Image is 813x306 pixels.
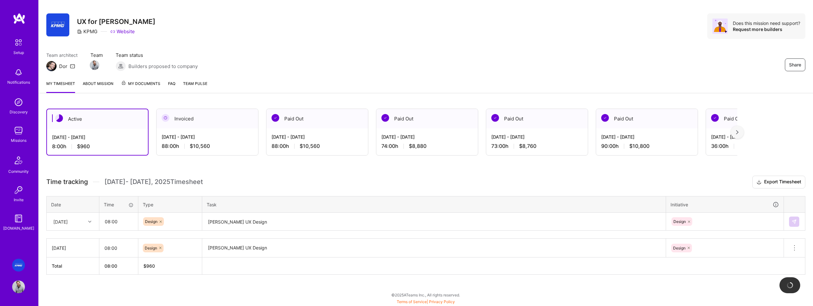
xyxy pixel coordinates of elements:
[756,179,762,186] i: icon Download
[11,137,27,144] div: Missions
[203,213,665,230] textarea: [PERSON_NAME] UX Design
[671,201,779,208] div: Initiative
[12,259,25,272] img: KPMG: UX for Valari
[376,109,478,128] div: Paid Out
[397,299,427,304] a: Terms of Service
[143,263,155,269] span: $ 960
[83,80,113,93] a: About Mission
[183,81,207,86] span: Team Pulse
[168,80,175,93] a: FAQ
[77,29,82,34] i: icon CompanyGray
[13,49,24,56] div: Setup
[47,257,99,275] th: Total
[14,196,24,203] div: Invite
[52,143,143,150] div: 8:00 h
[673,219,686,224] span: Design
[70,64,75,69] i: icon Mail
[629,143,649,149] span: $10,800
[733,26,800,32] div: Request more builders
[491,114,499,122] img: Paid Out
[53,218,68,225] div: [DATE]
[706,109,808,128] div: Paid Out
[381,134,473,140] div: [DATE] - [DATE]
[52,245,94,251] div: [DATE]
[601,143,693,149] div: 90:00 h
[116,61,126,71] img: Builders proposed to company
[711,143,802,149] div: 36:00 h
[12,212,25,225] img: guide book
[47,196,99,213] th: Date
[110,28,135,35] a: Website
[272,134,363,140] div: [DATE] - [DATE]
[46,52,78,58] span: Team architect
[104,201,134,208] div: Time
[711,134,802,140] div: [DATE] - [DATE]
[121,80,160,87] span: My Documents
[381,143,473,149] div: 74:00 h
[752,176,805,188] button: Export Timesheet
[673,246,686,250] span: Design
[601,134,693,140] div: [DATE] - [DATE]
[13,13,26,24] img: logo
[789,62,801,68] span: Share
[789,217,800,227] div: null
[712,19,728,34] img: Avatar
[785,58,805,71] button: Share
[203,239,665,257] textarea: [PERSON_NAME] UX Design
[46,178,88,186] span: Time tracking
[52,134,143,141] div: [DATE] - [DATE]
[100,213,138,230] input: HH:MM
[90,60,99,70] img: Team Member Avatar
[46,13,69,36] img: Company Logo
[300,143,320,149] span: $10,560
[733,20,800,26] div: Does this mission need support?
[792,219,797,224] img: Submit
[88,220,91,223] i: icon Chevron
[46,61,57,71] img: Team Architect
[104,178,203,186] span: [DATE] - [DATE] , 2025 Timesheet
[711,114,719,122] img: Paid Out
[157,109,258,128] div: Invoiced
[128,63,198,70] span: Builders proposed to company
[11,153,26,168] img: Community
[162,114,169,122] img: Invoiced
[90,52,103,58] span: Team
[77,18,155,26] h3: UX for [PERSON_NAME]
[77,143,90,150] span: $960
[491,134,583,140] div: [DATE] - [DATE]
[397,299,455,304] span: |
[99,240,138,256] input: HH:MM
[145,219,157,224] span: Design
[77,28,97,35] div: KPMG
[601,114,609,122] img: Paid Out
[11,280,27,293] a: User Avatar
[381,114,389,122] img: Paid Out
[38,287,813,303] div: © 2025 ATeams Inc., All rights reserved.
[12,36,25,49] img: setup
[11,259,27,272] a: KPMG: UX for Valari
[3,225,34,232] div: [DOMAIN_NAME]
[99,257,138,275] th: 08:00
[138,196,202,213] th: Type
[116,52,198,58] span: Team status
[786,282,794,289] img: loading
[12,96,25,109] img: discovery
[12,184,25,196] img: Invite
[272,143,363,149] div: 88:00 h
[272,114,279,122] img: Paid Out
[162,134,253,140] div: [DATE] - [DATE]
[145,246,157,250] span: Design
[46,80,75,93] a: My timesheet
[7,79,30,86] div: Notifications
[8,168,29,175] div: Community
[736,130,739,134] img: right
[519,143,536,149] span: $8,760
[162,143,253,149] div: 88:00 h
[596,109,698,128] div: Paid Out
[10,109,28,115] div: Discovery
[121,80,160,93] a: My Documents
[202,196,666,213] th: Task
[47,109,148,129] div: Active
[409,143,426,149] span: $8,880
[90,60,99,71] a: Team Member Avatar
